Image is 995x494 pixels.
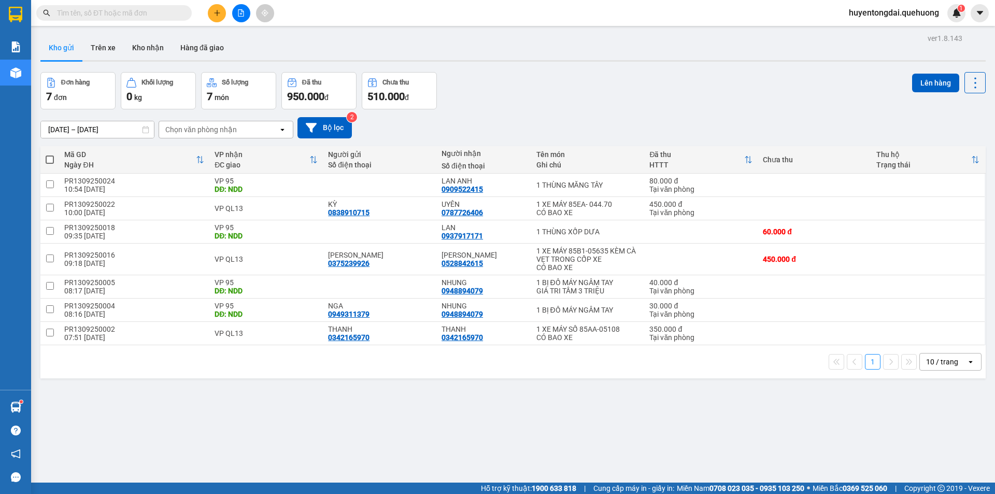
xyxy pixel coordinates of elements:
[442,310,483,318] div: 0948894079
[124,35,172,60] button: Kho nhận
[328,161,431,169] div: Số điện thoại
[649,161,744,169] div: HTTT
[64,177,204,185] div: PR1309250024
[644,146,758,174] th: Toggle SortBy
[328,200,431,208] div: KỲ
[215,302,318,310] div: VP 95
[347,112,357,122] sup: 2
[536,287,639,295] div: GIÁ TRI TẦM 3 TRIỆU
[215,93,229,102] span: món
[237,9,245,17] span: file-add
[11,449,21,459] span: notification
[64,232,204,240] div: 09:35 [DATE]
[952,8,961,18] img: icon-new-feature
[536,306,639,314] div: 1 BỊ ĐỒ MÁY NGÂM TAY
[895,483,897,494] span: |
[937,485,945,492] span: copyright
[201,72,276,109] button: Số lượng7món
[165,124,237,135] div: Chọn văn phòng nhận
[763,228,866,236] div: 60.000 đ
[64,259,204,267] div: 09:18 [DATE]
[912,74,959,92] button: Lên hàng
[442,208,483,217] div: 0787726406
[261,9,268,17] span: aim
[442,223,525,232] div: LAN
[367,90,405,103] span: 510.000
[649,185,752,193] div: Tại văn phòng
[59,146,209,174] th: Toggle SortBy
[64,208,204,217] div: 10:00 [DATE]
[928,33,962,44] div: ver 1.8.143
[536,263,639,272] div: CÓ BAO XE
[10,67,21,78] img: warehouse-icon
[215,232,318,240] div: DĐ: NDD
[442,278,525,287] div: NHUNG
[481,483,576,494] span: Hỗ trợ kỹ thuật:
[64,161,196,169] div: Ngày ĐH
[54,93,67,102] span: đơn
[215,150,309,159] div: VP nhận
[64,302,204,310] div: PR1309250004
[64,150,196,159] div: Mã GD
[46,90,52,103] span: 7
[876,150,971,159] div: Thu hộ
[215,310,318,318] div: DĐ: NDD
[215,161,309,169] div: ĐC giao
[442,185,483,193] div: 0909522415
[328,333,369,342] div: 0342165970
[328,251,431,259] div: ĐỖ VĂN XUÂN
[11,426,21,435] span: question-circle
[126,90,132,103] span: 0
[302,79,321,86] div: Đã thu
[536,278,639,287] div: 1 BỊ ĐỒ MÁY NGÂM TAY
[966,358,975,366] svg: open
[328,259,369,267] div: 0375239926
[593,483,674,494] span: Cung cấp máy in - giấy in:
[649,208,752,217] div: Tại văn phòng
[41,121,154,138] input: Select a date range.
[64,223,204,232] div: PR1309250018
[82,35,124,60] button: Trên xe
[536,325,639,333] div: 1 XE MÁY SỐ 85AA-05108
[287,90,324,103] span: 950.000
[281,72,357,109] button: Đã thu950.000đ
[649,302,752,310] div: 30.000 đ
[649,150,744,159] div: Đã thu
[442,200,525,208] div: UYÊN
[324,93,329,102] span: đ
[61,79,90,86] div: Đơn hàng
[215,329,318,337] div: VP QL13
[64,185,204,193] div: 10:54 [DATE]
[64,325,204,333] div: PR1309250002
[649,278,752,287] div: 40.000 đ
[442,232,483,240] div: 0937917171
[362,72,437,109] button: Chưa thu510.000đ
[442,259,483,267] div: 0528842615
[926,357,958,367] div: 10 / trang
[328,302,431,310] div: NGA
[442,325,525,333] div: THANH
[215,287,318,295] div: DĐ: NDD
[971,4,989,22] button: caret-down
[215,204,318,213] div: VP QL13
[215,185,318,193] div: DĐ: NDD
[215,223,318,232] div: VP 95
[328,150,431,159] div: Người gửi
[536,181,639,189] div: 1 THÙNG MĂNG TÂY
[215,278,318,287] div: VP 95
[649,287,752,295] div: Tại văn phòng
[841,6,947,19] span: huyentongdai.quehuong
[382,79,409,86] div: Chưa thu
[215,255,318,263] div: VP QL13
[871,146,985,174] th: Toggle SortBy
[121,72,196,109] button: Khối lượng0kg
[208,4,226,22] button: plus
[405,93,409,102] span: đ
[64,278,204,287] div: PR1309250005
[649,177,752,185] div: 80.000 đ
[328,310,369,318] div: 0949311379
[141,79,173,86] div: Khối lượng
[209,146,323,174] th: Toggle SortBy
[536,150,639,159] div: Tên món
[11,472,21,482] span: message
